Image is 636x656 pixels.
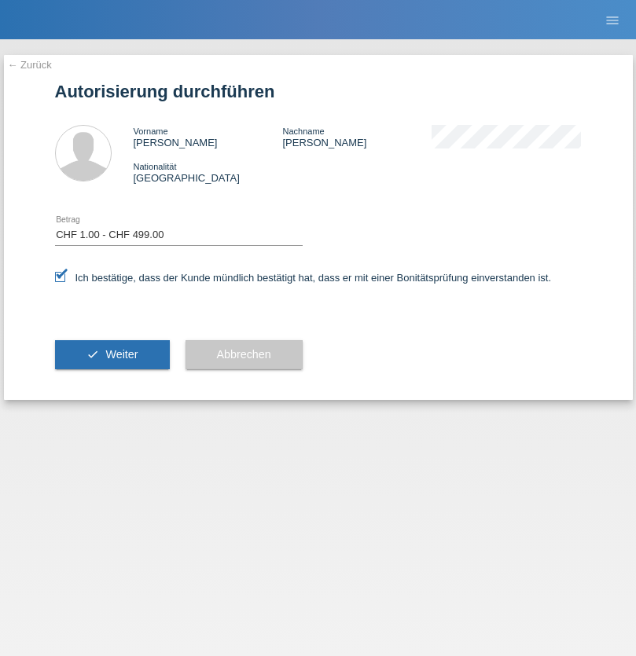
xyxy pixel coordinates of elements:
[134,125,283,148] div: [PERSON_NAME]
[55,272,552,284] label: Ich bestätige, dass der Kunde mündlich bestätigt hat, dass er mit einer Bonitätsprüfung einversta...
[55,340,170,370] button: check Weiter
[134,162,177,171] span: Nationalität
[8,59,52,71] a: ← Zurück
[105,348,138,361] span: Weiter
[282,126,324,136] span: Nachname
[217,348,271,361] span: Abbrechen
[605,13,620,28] i: menu
[134,126,168,136] span: Vorname
[134,160,283,184] div: [GEOGRAPHIC_DATA]
[186,340,303,370] button: Abbrechen
[86,348,99,361] i: check
[597,15,628,24] a: menu
[282,125,432,148] div: [PERSON_NAME]
[55,82,582,101] h1: Autorisierung durchführen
